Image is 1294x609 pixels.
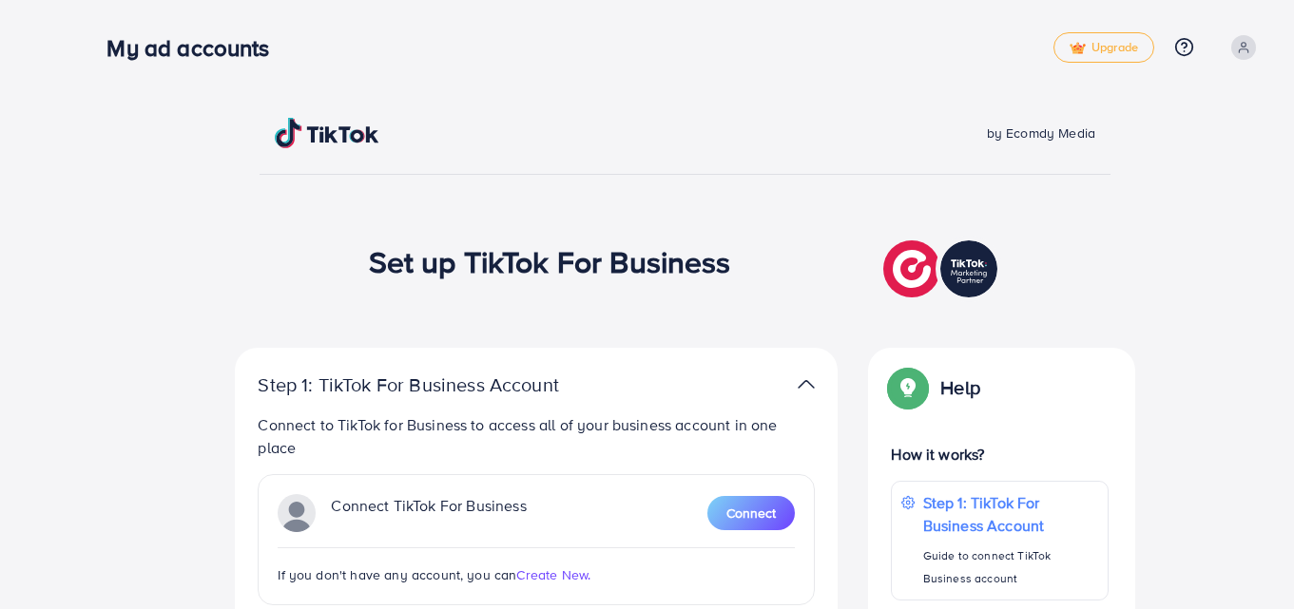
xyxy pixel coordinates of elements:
[891,371,925,405] img: Popup guide
[275,118,379,148] img: TikTok
[1070,42,1086,55] img: tick
[987,124,1095,143] span: by Ecomdy Media
[923,544,1098,590] p: Guide to connect TikTok Business account
[798,371,815,398] img: TikTok partner
[258,373,619,396] p: Step 1: TikTok For Business Account
[883,236,1002,302] img: TikTok partner
[923,491,1098,537] p: Step 1: TikTok For Business Account
[940,376,980,399] p: Help
[891,443,1108,466] p: How it works?
[1053,32,1154,63] a: tickUpgrade
[1070,41,1138,55] span: Upgrade
[369,243,731,279] h1: Set up TikTok For Business
[106,34,284,62] h3: My ad accounts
